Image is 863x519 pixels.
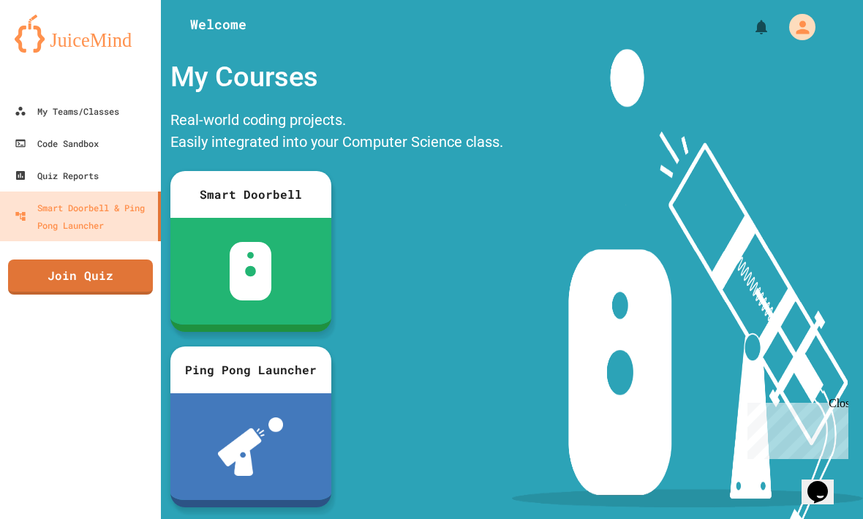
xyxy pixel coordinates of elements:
[742,397,848,459] iframe: chat widget
[15,135,99,152] div: Code Sandbox
[726,15,774,39] div: My Notifications
[6,6,101,93] div: Chat with us now!Close
[170,346,331,393] div: Ping Pong Launcher
[15,102,119,120] div: My Teams/Classes
[163,105,510,160] div: Real-world coding projects. Easily integrated into your Computer Science class.
[15,199,152,234] div: Smart Doorbell & Ping Pong Launcher
[218,417,283,476] img: ppl-with-ball.png
[15,167,99,184] div: Quiz Reports
[170,171,331,218] div: Smart Doorbell
[8,259,153,295] a: Join Quiz
[774,10,819,44] div: My Account
[802,461,848,504] iframe: chat widget
[15,15,146,53] img: logo-orange.svg
[230,242,271,300] img: sdb-white.svg
[163,49,510,105] div: My Courses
